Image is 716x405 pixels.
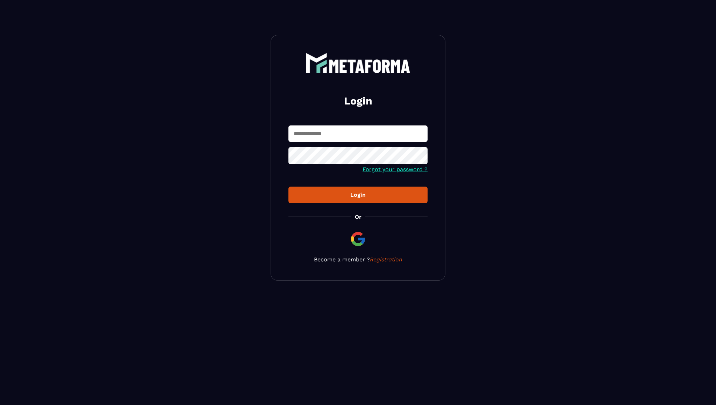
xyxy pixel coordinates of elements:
[288,256,428,263] p: Become a member ?
[306,53,410,73] img: logo
[297,94,419,108] h2: Login
[288,53,428,73] a: logo
[370,256,402,263] a: Registration
[288,187,428,203] button: Login
[355,214,361,220] p: Or
[363,166,428,173] a: Forgot your password ?
[350,231,366,247] img: google
[294,191,422,198] div: Login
